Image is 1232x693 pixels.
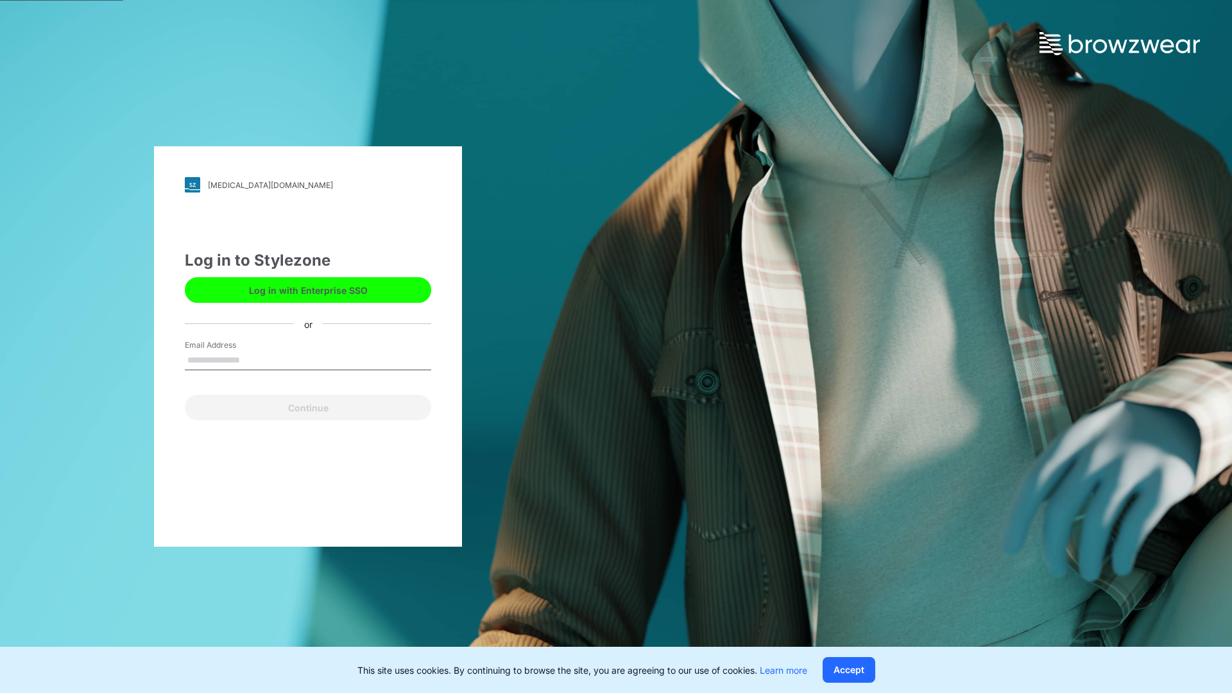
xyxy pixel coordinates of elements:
[208,180,333,190] div: [MEDICAL_DATA][DOMAIN_NAME]
[760,665,807,676] a: Learn more
[185,177,431,193] a: [MEDICAL_DATA][DOMAIN_NAME]
[823,657,875,683] button: Accept
[294,317,323,330] div: or
[185,177,200,193] img: svg+xml;base64,PHN2ZyB3aWR0aD0iMjgiIGhlaWdodD0iMjgiIHZpZXdCb3g9IjAgMCAyOCAyOCIgZmlsbD0ibm9uZSIgeG...
[185,277,431,303] button: Log in with Enterprise SSO
[185,339,275,351] label: Email Address
[1039,32,1200,55] img: browzwear-logo.73288ffb.svg
[357,663,807,677] p: This site uses cookies. By continuing to browse the site, you are agreeing to our use of cookies.
[185,249,431,272] div: Log in to Stylezone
